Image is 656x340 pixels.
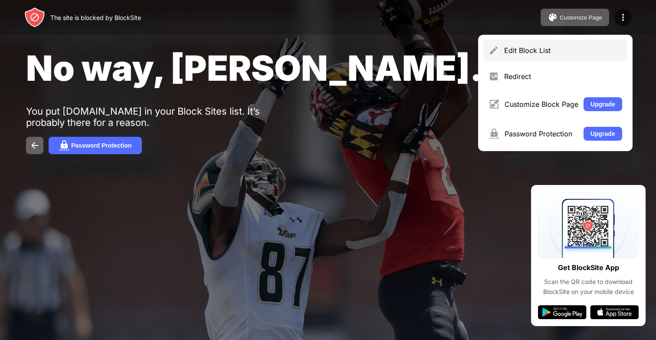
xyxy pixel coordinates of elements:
img: back.svg [30,140,40,151]
img: app-store.svg [590,305,639,319]
button: Password Protection [49,137,142,154]
div: Password Protection [71,142,131,149]
img: menu-customize.svg [489,99,499,109]
img: header-logo.svg [24,7,45,28]
span: No way, [PERSON_NAME]. [26,47,483,89]
div: Redirect [504,72,622,81]
div: The site is blocked by BlockSite [50,14,141,21]
div: Password Protection [505,129,578,138]
img: menu-password.svg [489,129,499,139]
img: google-play.svg [538,305,587,319]
div: Customize Page [560,14,602,21]
button: Upgrade [584,127,622,141]
img: menu-pencil.svg [489,45,499,56]
img: pallet.svg [548,12,558,23]
div: You put [DOMAIN_NAME] in your Block Sites list. It’s probably there for a reason. [26,106,294,128]
img: password.svg [59,140,69,151]
div: Scan the QR code to download BlockSite on your mobile device [538,277,639,297]
button: Customize Page [541,9,609,26]
div: Customize Block Page [505,100,578,109]
div: Get BlockSite App [558,261,619,274]
div: Edit Block List [504,46,622,55]
button: Upgrade [584,97,622,111]
img: menu-icon.svg [618,12,628,23]
img: menu-redirect.svg [489,71,499,82]
img: qrcode.svg [538,192,639,258]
